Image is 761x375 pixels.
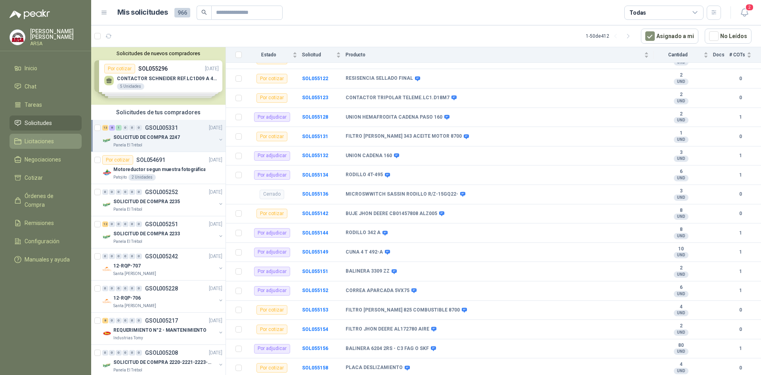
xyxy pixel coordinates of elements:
[25,173,43,182] span: Cotizar
[102,136,112,145] img: Company Logo
[346,365,403,371] b: PLACA DESLIZAMIENTO
[256,363,287,373] div: Por cotizar
[302,365,328,371] a: SOL055158
[256,305,287,315] div: Por cotizar
[302,211,328,216] b: SOL055142
[102,350,108,356] div: 0
[129,350,135,356] div: 0
[102,125,108,131] div: 13
[302,95,328,100] a: SOL055123
[113,174,127,181] p: Patojito
[654,92,708,98] b: 2
[674,348,688,355] div: UND
[346,75,413,82] b: RESISENCIA SELLADO FINAL
[729,210,751,217] b: 0
[729,306,751,314] b: 0
[346,133,462,140] b: FILTRO [PERSON_NAME] 343 ACEITE MOTOR 8700
[729,94,751,102] b: 0
[129,254,135,259] div: 0
[705,29,751,44] button: No Leídos
[91,152,226,184] a: Por cotizarSOL054691[DATE] Company LogoMotoreductor segun muestra fotográficaPatojito2 Unidades
[122,221,128,227] div: 0
[256,209,287,218] div: Por cotizar
[102,361,112,370] img: Company Logo
[128,174,156,181] div: 2 Unidades
[91,47,226,105] div: Solicitudes de nuevos compradoresPor cotizarSOL055296[DATE] CONTACTOR SCHNEIDER REF.LC1D09 A 440V...
[113,271,156,277] p: Santa [PERSON_NAME]
[302,307,328,313] a: SOL055153
[674,194,688,201] div: UND
[174,8,190,17] span: 966
[674,117,688,123] div: UND
[102,286,108,291] div: 0
[25,219,54,227] span: Remisiones
[302,114,328,120] b: SOL055128
[113,359,212,366] p: SOLICITUD DE COMPRA 2220-2221-2223-2224
[109,350,115,356] div: 0
[113,166,205,173] p: Motoreductor segun muestra fotográfica
[136,286,142,291] div: 0
[102,123,224,148] a: 13 8 1 0 0 0 GSOL005331[DATE] Company LogoSOLICITUD DE COMPRA 2247Panela El Trébol
[346,95,449,101] b: CONTACTOR TRIPOLAR TELEME.LC1.D18M7
[102,200,112,210] img: Company Logo
[654,362,708,368] b: 4
[113,198,180,206] p: SOLICITUD DE COMPRA 2235
[25,155,61,164] span: Negociaciones
[209,253,222,260] p: [DATE]
[654,47,713,63] th: Cantidad
[302,327,328,332] a: SOL055154
[122,125,128,131] div: 0
[25,255,70,264] span: Manuales y ayuda
[10,252,82,267] a: Manuales y ayuda
[641,29,698,44] button: Asignado a mi
[122,318,128,323] div: 0
[136,318,142,323] div: 0
[674,271,688,278] div: UND
[113,134,180,141] p: SOLICITUD DE COMPRA 2247
[136,125,142,131] div: 0
[145,189,178,195] p: GSOL005252
[654,150,708,156] b: 3
[654,208,708,214] b: 8
[10,134,82,149] a: Licitaciones
[129,125,135,131] div: 0
[302,230,328,236] a: SOL055144
[209,188,222,196] p: [DATE]
[122,189,128,195] div: 0
[113,303,156,309] p: Santa [PERSON_NAME]
[654,52,702,58] span: Cantidad
[302,52,335,58] span: Solicitud
[729,171,751,179] b: 1
[654,111,708,117] b: 2
[102,155,133,165] div: Por cotizar
[136,189,142,195] div: 0
[30,41,82,46] p: ARSA
[113,294,141,302] p: 12-RQP-706
[302,288,328,293] a: SOL055152
[113,367,142,373] p: Panela El Trébol
[116,286,122,291] div: 0
[136,254,142,259] div: 0
[102,254,108,259] div: 0
[346,191,458,198] b: MICROSWWITCH SASSIN RODILLO R/Z-15GQ22-
[729,113,751,121] b: 1
[713,47,729,63] th: Docs
[102,318,108,323] div: 8
[116,254,122,259] div: 0
[145,221,178,227] p: GSOL005251
[745,4,754,11] span: 2
[117,7,168,18] h1: Mis solicitudes
[136,350,142,356] div: 0
[346,326,429,333] b: FILTRO JHON DEERE AL172780 AIRE
[209,156,222,164] p: [DATE]
[260,190,284,199] div: Cerrado
[254,112,290,122] div: Por adjudicar
[113,327,207,334] p: REQUERIMIENTO N°2 - MANTENIMIENTO
[654,304,708,310] b: 4
[254,286,290,296] div: Por adjudicar
[201,10,207,15] span: search
[346,172,383,178] b: RODILLO 4T-495
[674,310,688,316] div: UND
[629,8,646,17] div: Todas
[10,115,82,131] a: Solicitudes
